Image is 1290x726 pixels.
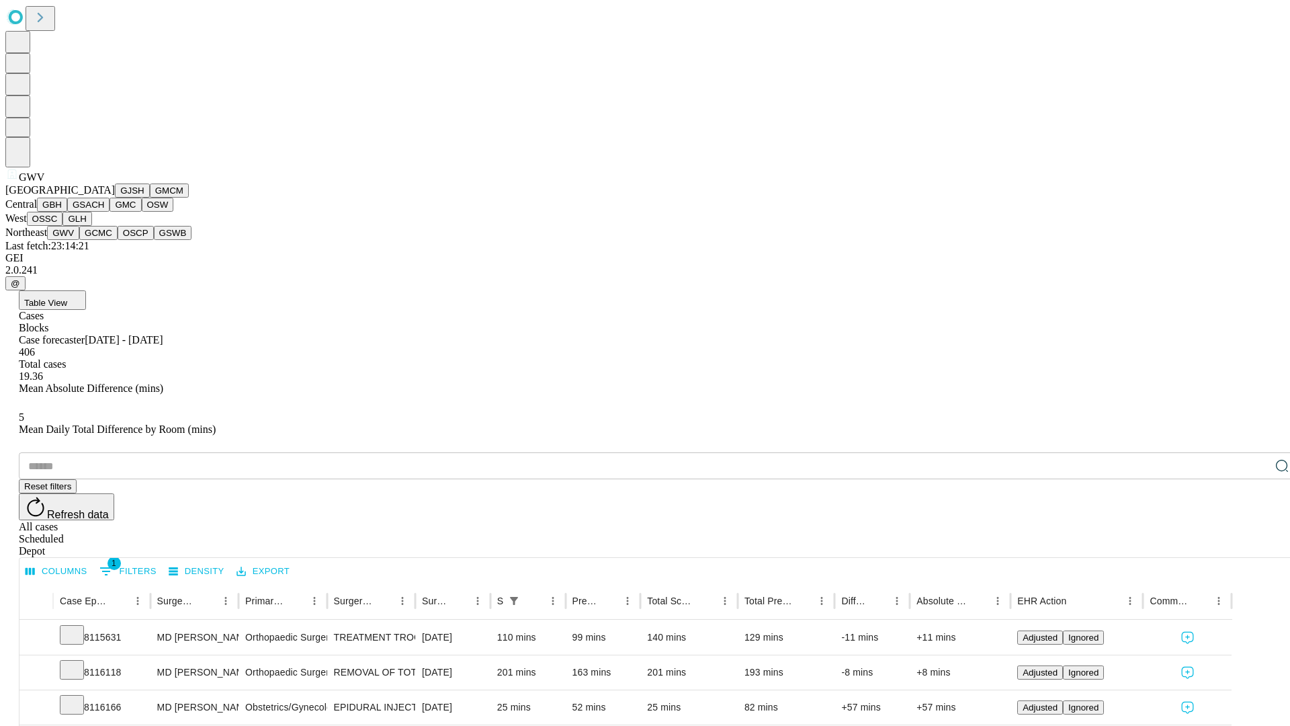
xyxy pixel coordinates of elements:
button: Adjusted [1017,665,1063,680]
span: Table View [24,298,67,308]
button: Adjusted [1017,631,1063,645]
button: Adjusted [1017,700,1063,715]
button: Show filters [96,561,160,582]
button: Menu [888,592,906,610]
button: GBH [37,198,67,212]
div: 99 mins [572,620,634,655]
div: 193 mins [744,655,828,690]
div: Total Predicted Duration [744,596,793,606]
button: Sort [286,592,305,610]
span: West [5,212,27,224]
button: Menu [544,592,562,610]
span: Total cases [19,358,66,370]
span: 5 [19,411,24,423]
button: Menu [618,592,637,610]
button: Menu [988,592,1007,610]
button: OSSC [27,212,63,226]
button: Sort [525,592,544,610]
span: 406 [19,346,35,358]
div: 25 mins [497,690,559,725]
span: Adjusted [1023,668,1058,678]
div: Surgery Name [334,596,373,606]
div: GEI [5,252,1285,264]
button: Sort [697,592,716,610]
span: @ [11,278,20,288]
button: Menu [812,592,831,610]
div: Absolute Difference [916,596,968,606]
button: GLH [62,212,91,226]
div: Obstetrics/Gynecology [245,690,320,725]
button: Sort [374,592,393,610]
div: [DATE] [422,620,484,655]
div: [DATE] [422,690,484,725]
button: OSW [142,198,174,212]
button: Sort [1068,592,1086,610]
button: OSCP [118,226,154,240]
div: 110 mins [497,620,559,655]
div: Primary Service [245,596,284,606]
button: Export [233,561,293,582]
div: EHR Action [1017,596,1066,606]
div: 140 mins [647,620,731,655]
span: Northeast [5,227,47,238]
span: Ignored [1068,633,1099,643]
div: +11 mins [916,620,1004,655]
button: GMC [110,198,141,212]
span: Adjusted [1023,633,1058,643]
button: Show filters [505,592,523,610]
button: Ignored [1063,631,1104,645]
div: MD [PERSON_NAME] [157,620,232,655]
div: MD [PERSON_NAME] [PERSON_NAME] Md [157,690,232,725]
span: Mean Absolute Difference (mins) [19,382,163,394]
div: -8 mins [841,655,903,690]
span: [DATE] - [DATE] [85,334,163,346]
button: Expand [26,661,46,685]
button: Sort [599,592,618,610]
span: Reset filters [24,481,71,491]
div: -11 mins [841,620,903,655]
button: Table View [19,290,86,310]
span: Ignored [1068,668,1099,678]
span: 19.36 [19,370,43,382]
div: MD [PERSON_NAME] [PERSON_NAME] Md [157,655,232,690]
button: GSACH [67,198,110,212]
div: Case Epic Id [60,596,108,606]
button: Menu [216,592,235,610]
button: Select columns [22,561,91,582]
button: Refresh data [19,493,114,520]
button: GWV [47,226,79,240]
div: Scheduled In Room Duration [497,596,503,606]
span: Refresh data [47,509,109,520]
div: 163 mins [572,655,634,690]
button: @ [5,276,26,290]
div: +57 mins [916,690,1004,725]
button: Sort [1191,592,1209,610]
button: Ignored [1063,665,1104,680]
div: 8115631 [60,620,144,655]
div: 129 mins [744,620,828,655]
div: Orthopaedic Surgery [245,620,320,655]
div: EPIDURAL INJECTION BLOOD OR CLOT PATCH [334,690,408,725]
div: REMOVAL OF TOTAL KNEE PROSTHESIS [334,655,408,690]
button: Expand [26,696,46,720]
button: Menu [393,592,412,610]
button: Sort [449,592,468,610]
div: [DATE] [422,655,484,690]
span: Last fetch: 23:14:21 [5,240,89,251]
div: 2.0.241 [5,264,1285,276]
button: Density [165,561,228,582]
button: Sort [970,592,988,610]
div: Comments [1150,596,1189,606]
span: Case forecaster [19,334,85,346]
span: Central [5,198,37,210]
button: Sort [869,592,888,610]
div: 201 mins [647,655,731,690]
div: Difference [841,596,867,606]
span: [GEOGRAPHIC_DATA] [5,184,115,196]
button: Reset filters [19,479,77,493]
div: Orthopaedic Surgery [245,655,320,690]
button: Menu [468,592,487,610]
button: Sort [110,592,128,610]
button: Menu [128,592,147,610]
div: 82 mins [744,690,828,725]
